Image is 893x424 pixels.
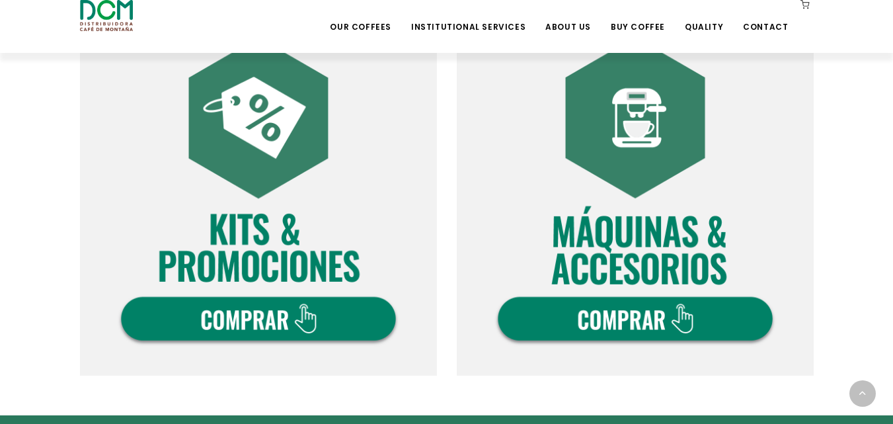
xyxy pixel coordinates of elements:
[603,1,673,32] a: Buy Coffee
[735,1,796,32] a: Contact
[403,1,533,32] a: Institutional Services
[677,1,731,32] a: Quality
[457,19,814,376] img: DCM-WEB-BOT-COMPRA-V2024-04.png
[322,1,399,32] a: Our Coffees
[80,19,437,376] img: DCM-WEB-BOT-COMPRA-V2024-03.png
[537,1,599,32] a: About Us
